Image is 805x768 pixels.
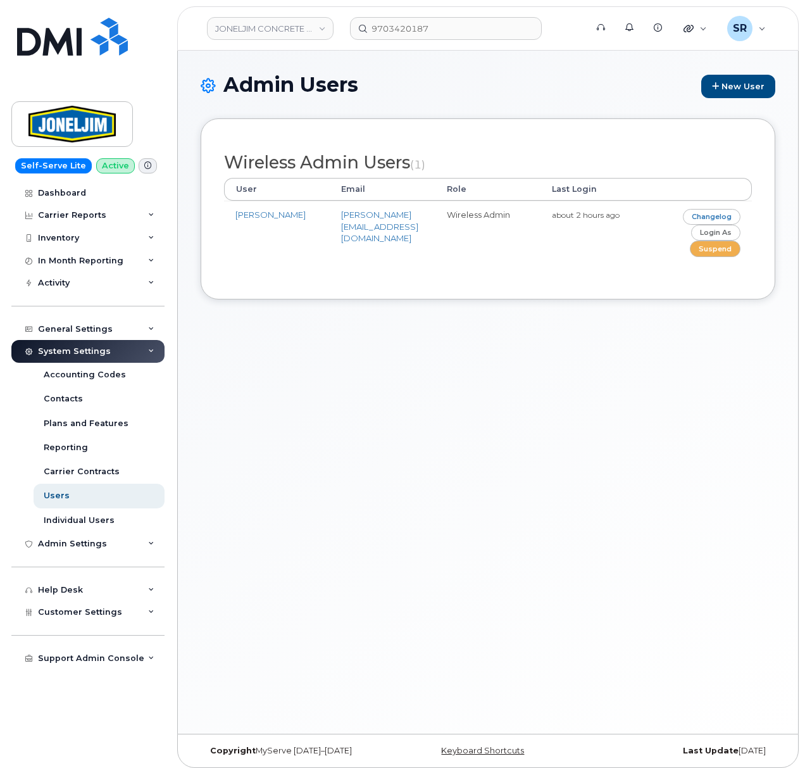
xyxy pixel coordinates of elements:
[540,178,646,201] th: Last Login
[701,75,775,98] a: New User
[683,209,740,225] a: Changelog
[683,746,739,755] strong: Last Update
[410,158,425,171] small: (1)
[235,210,306,220] a: [PERSON_NAME]
[330,178,435,201] th: Email
[201,73,775,98] h1: Admin Users
[552,210,620,220] small: about 2 hours ago
[224,178,330,201] th: User
[341,210,418,243] a: [PERSON_NAME][EMAIL_ADDRESS][DOMAIN_NAME]
[201,746,392,756] div: MyServe [DATE]–[DATE]
[690,241,740,256] a: Suspend
[435,201,541,265] td: Wireless Admin
[435,178,541,201] th: Role
[224,153,752,172] h2: Wireless Admin Users
[210,746,256,755] strong: Copyright
[583,746,775,756] div: [DATE]
[691,225,740,241] a: Login as
[441,746,524,755] a: Keyboard Shortcuts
